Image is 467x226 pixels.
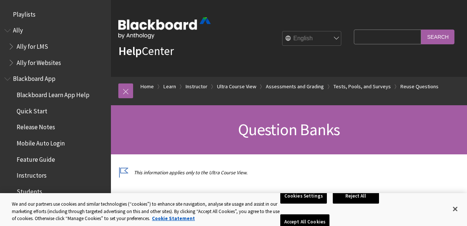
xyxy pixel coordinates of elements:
span: Question Banks [238,119,340,140]
span: Blackboard App [13,73,55,83]
span: Release Notes [17,121,55,131]
p: This information applies only to the Ultra Course View. [118,169,350,176]
span: Ally for Websites [17,56,61,66]
a: Tests, Pools, and Surveys [334,82,391,91]
nav: Book outline for Anthology Ally Help [4,24,106,69]
span: Blackboard Learn App Help [17,89,89,99]
select: Site Language Selector [282,31,342,46]
a: Reuse Questions [400,82,439,91]
span: Students [17,185,42,195]
span: Ally for LMS [17,40,48,50]
a: Instructor [186,82,207,91]
span: Instructors [17,169,47,179]
input: Search [421,30,454,44]
span: Feature Guide [17,153,55,163]
div: We and our partners use cookies and similar technologies (“cookies”) to enhance site navigation, ... [12,201,280,222]
a: Ultra Course View [217,82,256,91]
button: Close [447,201,463,217]
a: More information about your privacy, opens in a new tab [152,215,195,222]
span: Playlists [13,8,35,18]
span: Ally [13,24,23,34]
a: Home [141,82,154,91]
strong: Help [118,44,142,58]
a: Assessments and Grading [266,82,324,91]
span: Mobile Auto Login [17,137,65,147]
nav: Book outline for Playlists [4,8,106,21]
a: Learn [163,82,176,91]
span: Quick Start [17,105,47,115]
a: HelpCenter [118,44,174,58]
img: Blackboard by Anthology [118,17,211,39]
button: Reject All [333,188,379,204]
button: Cookies Settings [280,188,327,204]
